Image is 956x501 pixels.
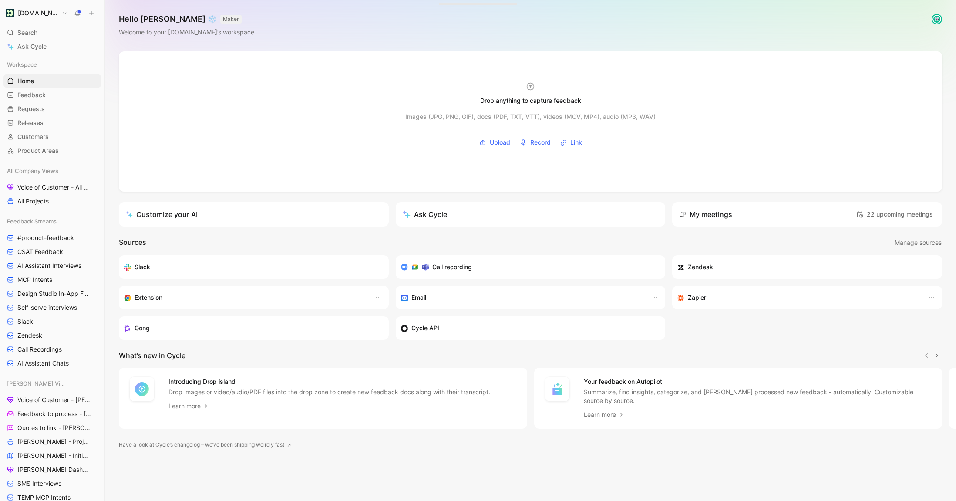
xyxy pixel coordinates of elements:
[895,237,942,248] span: Manage sources
[3,26,101,39] div: Search
[135,262,150,272] h3: Slack
[3,421,101,434] a: Quotes to link - [PERSON_NAME]
[3,343,101,356] a: Call Recordings
[3,393,101,406] a: Voice of Customer - [PERSON_NAME]
[7,166,58,175] span: All Company Views
[403,209,447,220] div: Ask Cycle
[3,195,101,208] a: All Projects
[894,237,942,248] button: Manage sources
[17,289,91,298] span: Design Studio In-App Feedback
[17,275,52,284] span: MCP Intents
[3,245,101,258] a: CSAT Feedback
[7,379,66,388] span: [PERSON_NAME] Views
[401,292,643,303] div: Forward emails to your feedback inbox
[411,323,439,333] h3: Cycle API
[17,77,34,85] span: Home
[3,273,101,286] a: MCP Intents
[396,202,666,227] button: Ask Cycle
[126,209,198,220] div: Customize your AI
[3,407,101,420] a: Feedback to process - [PERSON_NAME]
[3,116,101,129] a: Releases
[679,209,732,220] div: My meetings
[3,287,101,300] a: Design Studio In-App Feedback
[584,376,932,387] h4: Your feedback on Autopilot
[135,323,150,333] h3: Gong
[6,9,14,17] img: Customer.io
[3,144,101,157] a: Product Areas
[3,58,101,71] div: Workspace
[17,479,61,488] span: SMS Interviews
[124,292,366,303] div: Capture feedback from anywhere on the web
[17,396,91,404] span: Voice of Customer - [PERSON_NAME]
[3,449,101,462] a: [PERSON_NAME] - Initiatives
[584,410,625,420] a: Learn more
[119,237,146,248] h2: Sources
[17,132,49,141] span: Customers
[17,247,63,256] span: CSAT Feedback
[677,262,919,272] div: Sync customers and create docs
[119,14,254,24] h1: Hello [PERSON_NAME] ❄️
[480,95,581,106] div: Drop anything to capture feedback
[17,331,42,340] span: Zendesk
[17,27,37,38] span: Search
[17,345,62,354] span: Call Recordings
[17,146,59,155] span: Product Areas
[3,357,101,370] a: AI Assistant Chats
[17,261,81,270] span: AI Assistant Interviews
[17,118,44,127] span: Releases
[119,350,185,361] h2: What’s new in Cycle
[220,15,242,24] button: MAKER
[411,292,426,303] h3: Email
[3,477,101,490] a: SMS Interviews
[490,137,510,148] span: Upload
[17,105,45,113] span: Requests
[7,60,37,69] span: Workspace
[124,323,366,333] div: Capture feedback from your incoming calls
[119,202,389,227] a: Customize your AI
[17,410,92,418] span: Feedback to process - [PERSON_NAME]
[18,9,58,17] h1: [DOMAIN_NAME]
[3,259,101,272] a: AI Assistant Interviews
[17,451,90,460] span: [PERSON_NAME] - Initiatives
[168,376,490,387] h4: Introducing Drop island
[168,388,490,396] p: Drop images or video/audio/PDF files into the drop zone to create new feedback docs along with th...
[3,301,101,314] a: Self-serve interviews
[3,377,101,390] div: [PERSON_NAME] Views
[432,262,472,272] h3: Call recording
[557,136,585,149] button: Link
[17,359,69,368] span: AI Assistant Chats
[3,215,101,228] div: Feedback Streams
[17,91,46,99] span: Feedback
[401,262,653,272] div: Record & transcribe meetings from Zoom, Meet & Teams.
[688,262,713,272] h3: Zendesk
[17,317,33,326] span: Slack
[135,292,162,303] h3: Extension
[17,437,90,446] span: [PERSON_NAME] - Projects
[17,234,74,242] span: #product-feedback
[7,217,57,226] span: Feedback Streams
[677,292,919,303] div: Capture feedback from thousands of sources with Zapier (survey results, recordings, sheets, etc).
[688,292,706,303] h3: Zapier
[584,388,932,405] p: Summarize, find insights, categorize, and [PERSON_NAME] processed new feedback - automatically. C...
[17,465,90,474] span: [PERSON_NAME] Dashboard
[3,329,101,342] a: Zendesk
[517,136,554,149] button: Record
[17,183,90,192] span: Voice of Customer - All Areas
[3,88,101,102] a: Feedback
[17,197,49,206] span: All Projects
[3,181,101,194] a: Voice of Customer - All Areas
[3,74,101,88] a: Home
[17,41,47,52] span: Ask Cycle
[119,440,291,449] a: Have a look at Cycle’s changelog – we’ve been shipping weirdly fast
[3,102,101,115] a: Requests
[17,423,91,432] span: Quotes to link - [PERSON_NAME]
[3,40,101,53] a: Ask Cycle
[856,209,933,220] span: 22 upcoming meetings
[3,463,101,476] a: [PERSON_NAME] Dashboard
[476,136,513,149] button: Upload
[3,315,101,328] a: Slack
[405,112,656,122] div: Images (JPG, PNG, GIF), docs (PDF, TXT, VTT), videos (MOV, MP4), audio (MP3, WAV)
[124,262,366,272] div: Sync your customers, send feedback and get updates in Slack
[3,435,101,448] a: [PERSON_NAME] - Projects
[3,7,70,19] button: Customer.io[DOMAIN_NAME]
